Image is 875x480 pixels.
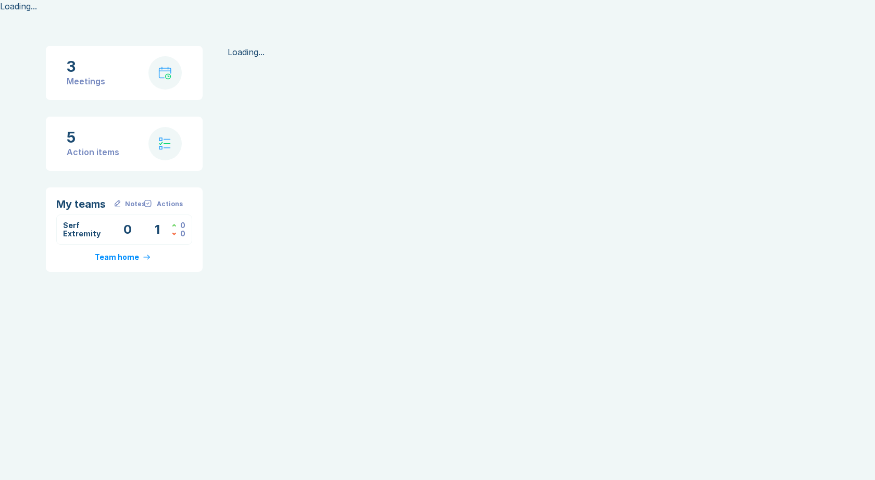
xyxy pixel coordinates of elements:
[158,67,171,80] img: calendar-with-clock.svg
[172,230,185,238] div: Actions Assigned this Week
[113,221,142,238] div: Meetings with Notes this Week
[67,58,105,75] div: 3
[56,198,113,210] div: My teams
[95,253,139,261] div: Team home
[67,129,119,146] div: 5
[228,46,829,58] div: Loading...
[159,137,171,150] img: check-list.svg
[142,221,172,238] div: Open Action Items
[180,230,185,238] div: 0
[172,221,185,230] div: Actions Closed this Week
[67,146,119,158] div: Action items
[172,232,176,235] img: caret-down-red.svg
[172,224,176,227] img: caret-up-green.svg
[95,253,153,261] a: Team home
[63,221,101,238] a: Serf Extremity
[180,221,185,230] div: 0
[125,200,145,208] div: Notes
[67,75,105,87] div: Meetings
[143,255,150,260] img: arrow-right-primary.svg
[157,200,183,208] div: Actions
